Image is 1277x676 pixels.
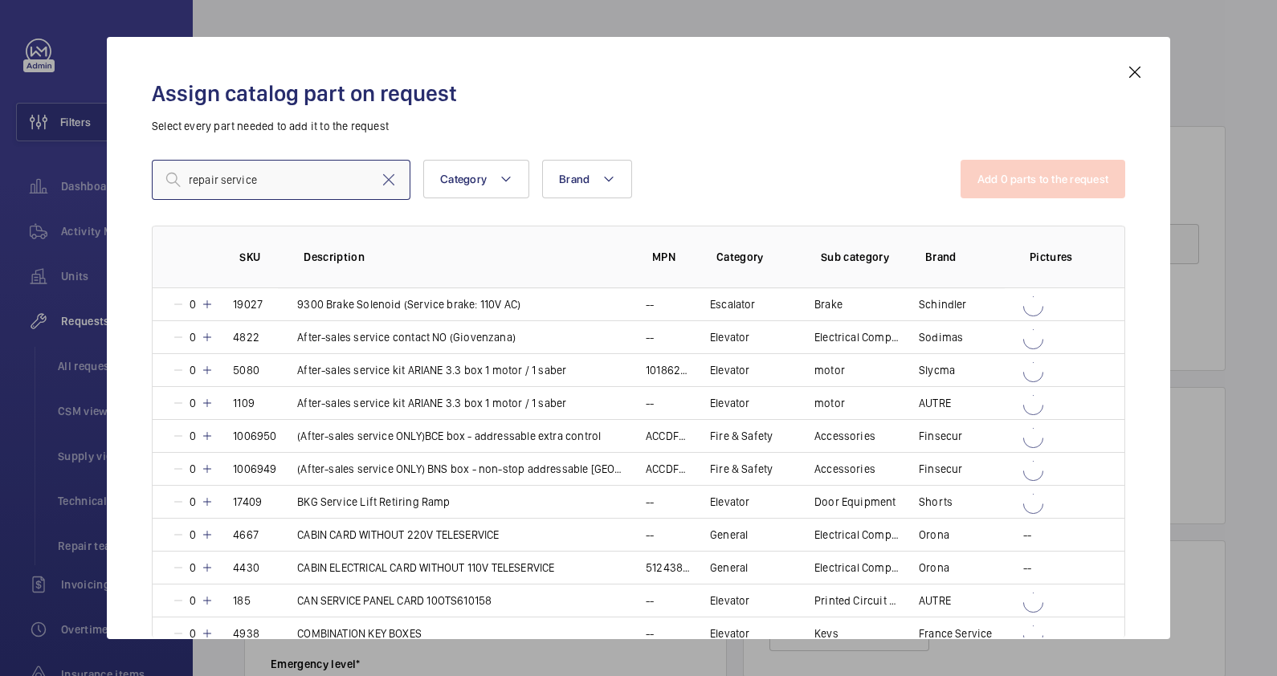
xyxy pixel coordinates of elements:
p: Fire & Safety [710,461,773,477]
p: (After-sales service ONLY) BNS box - non-stop addressable [GEOGRAPHIC_DATA] [297,461,626,477]
p: 1109 [233,395,255,411]
p: ACCDF514 [646,461,691,477]
p: 5124387-1 [646,560,691,576]
p: Elevator [710,362,749,378]
p: AUTRE [919,395,951,411]
p: -- [1023,527,1031,543]
p: 4667 [233,527,259,543]
p: General [710,527,748,543]
p: COMBINATION KEY BOXES [297,625,422,641]
p: Finsecur [919,428,962,444]
p: Schindler [919,296,967,312]
p: -- [646,329,654,345]
p: 1006950 [233,428,276,444]
p: CAN SERVICE PANEL CARD 10OTS610158 [297,593,492,609]
p: (After-sales service ONLY)BCE box - addressable extra control [297,428,601,444]
p: Finsecur [919,461,962,477]
p: Sodimas [919,329,963,345]
p: 0 [185,296,201,312]
p: 1006949 [233,461,276,477]
p: Printed Circuit Board [814,593,900,609]
p: After-sales service kit ARIANE 3.3 box 1 motor / 1 saber [297,362,566,378]
p: Escalator [710,296,756,312]
p: Elevator [710,593,749,609]
p: Shorts [919,494,953,510]
p: General [710,560,748,576]
p: 4430 [233,560,259,576]
p: -- [646,395,654,411]
button: Add 0 parts to the request [961,160,1126,198]
p: After-sales service contact NO (Giovenzana) [297,329,516,345]
p: 10186291 [646,362,691,378]
p: Description [304,249,626,265]
p: Accessories [814,461,875,477]
p: 185 [233,593,251,609]
p: 0 [185,428,201,444]
p: 0 [185,461,201,477]
p: Keys [814,625,838,641]
p: 0 [185,527,201,543]
p: Elevator [710,329,749,345]
p: Elevator [710,395,749,411]
p: Accessories [814,428,875,444]
h2: Assign catalog part on request [152,79,1125,108]
p: 0 [185,593,201,609]
p: -- [646,494,654,510]
p: Electrical Component [814,527,900,543]
p: AUTRE [919,593,951,609]
p: 17409 [233,494,262,510]
p: Sub category [821,249,900,265]
p: France Service [919,625,993,641]
p: Orona [919,560,949,576]
p: Brand [925,249,1004,265]
p: SKU [239,249,278,265]
p: Elevator [710,625,749,641]
button: Brand [542,160,632,198]
p: -- [646,593,654,609]
p: -- [646,296,654,312]
p: After-sales service kit ARIANE 3.3 box 1 motor / 1 saber [297,395,566,411]
span: Brand [559,173,590,185]
span: Category [440,173,487,185]
p: CABIN ELECTRICAL CARD WITHOUT 110V TELESERVICE [297,560,554,576]
p: -- [646,527,654,543]
p: 0 [185,560,201,576]
p: Orona [919,527,949,543]
input: Find a part [152,160,410,200]
p: 5080 [233,362,259,378]
p: Electrical Component [814,560,900,576]
p: -- [646,625,654,641]
p: CABIN CARD WITHOUT 220V TELESERVICE [297,527,499,543]
p: 0 [185,395,201,411]
p: Select every part needed to add it to the request [152,118,1125,134]
p: Category [716,249,795,265]
p: motor [814,395,845,411]
p: Slycma [919,362,955,378]
p: BKG Service Lift Retiring Ramp [297,494,450,510]
p: 9300 Brake Solenoid (Service brake: 110V AC) [297,296,520,312]
p: 19027 [233,296,263,312]
p: Elevator [710,494,749,510]
p: ACCDF515 [646,428,691,444]
p: MPN [652,249,691,265]
p: -- [1023,560,1031,576]
p: Electrical Component [814,329,900,345]
p: 0 [185,494,201,510]
p: 4822 [233,329,259,345]
p: Door Equipment [814,494,896,510]
p: 0 [185,329,201,345]
button: Category [423,160,529,198]
p: Pictures [1030,249,1092,265]
p: 0 [185,625,201,641]
p: Fire & Safety [710,428,773,444]
p: Brake [814,296,842,312]
p: 4938 [233,625,259,641]
p: 0 [185,362,201,378]
p: motor [814,362,845,378]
